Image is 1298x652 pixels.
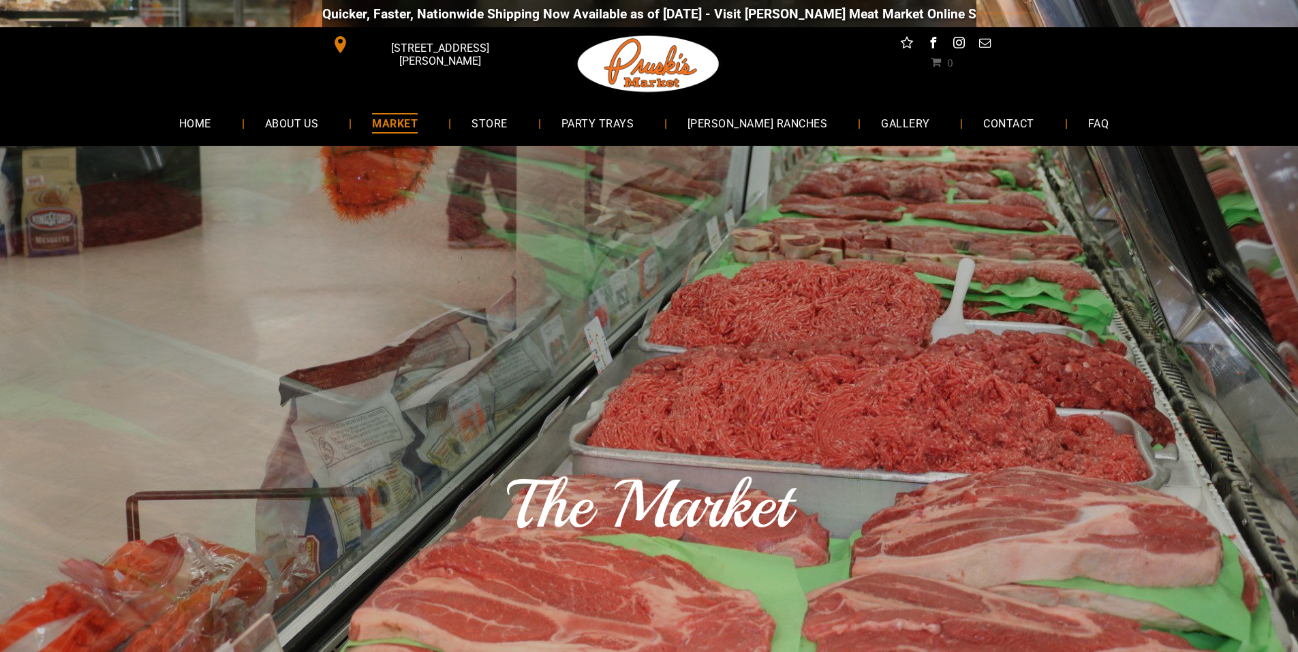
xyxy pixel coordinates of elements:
a: GALLERY [861,105,950,141]
img: Pruski-s+Market+HQ+Logo2-1920w.png [575,27,722,101]
a: FAQ [1068,105,1129,141]
span: 0 [947,57,953,67]
a: PARTY TRAYS [541,105,654,141]
span: The Market [507,463,791,547]
a: email [976,34,993,55]
a: facebook [924,34,942,55]
a: instagram [950,34,968,55]
a: [STREET_ADDRESS][PERSON_NAME] [322,34,531,55]
a: Social network [898,34,916,55]
a: HOME [159,105,232,141]
a: ABOUT US [245,105,339,141]
a: STORE [451,105,527,141]
span: [STREET_ADDRESS][PERSON_NAME] [352,35,527,74]
a: [PERSON_NAME] RANCHES [667,105,848,141]
a: CONTACT [963,105,1054,141]
a: MARKET [352,105,438,141]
